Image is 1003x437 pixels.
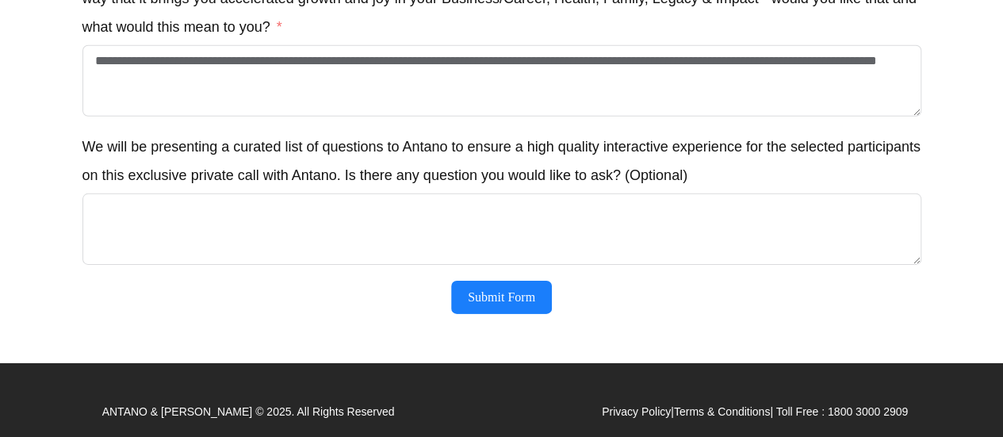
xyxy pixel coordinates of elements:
[82,45,921,117] textarea: If you could develop Targeted Capabilities in compressed time, that can help you pivot fast enoug...
[102,401,395,423] p: ANTANO & [PERSON_NAME] © 2025. All Rights Reserved
[82,132,921,190] label: We will be presenting a curated list of questions to Antano to ensure a high quality interactive ...
[602,405,671,418] a: Privacy Policy
[451,281,552,314] button: Submit Form
[602,401,908,423] p: | | Toll Free : 1800 3000 2909
[674,405,770,418] a: Terms & Conditions
[82,194,921,265] textarea: We will be presenting a curated list of questions to Antano to ensure a high quality interactive ...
